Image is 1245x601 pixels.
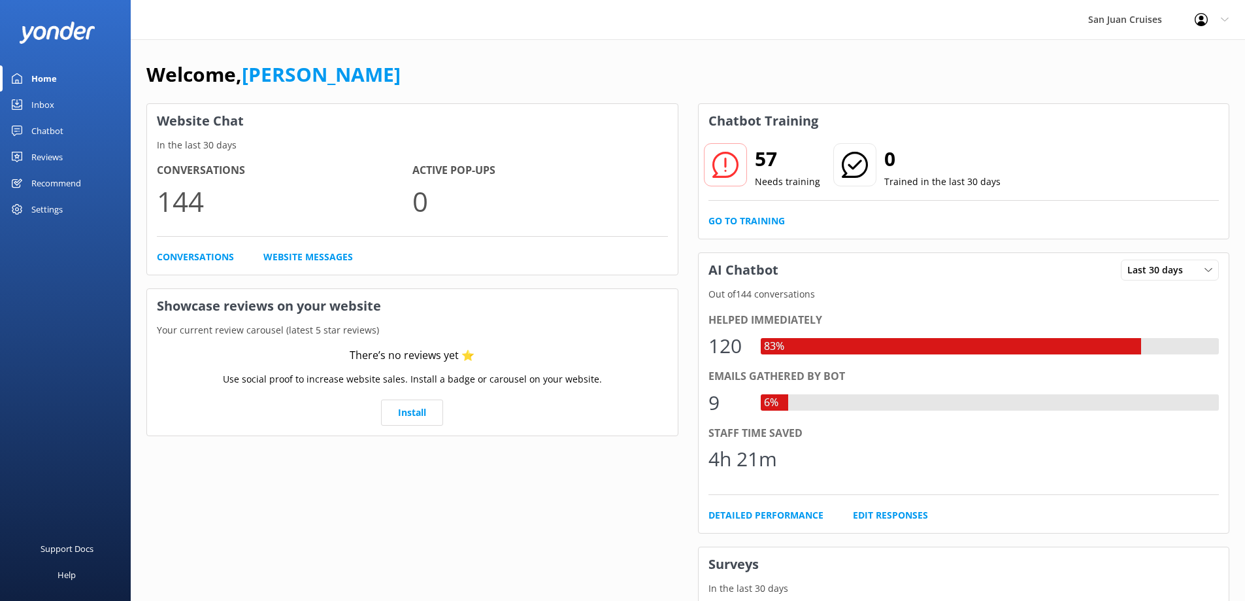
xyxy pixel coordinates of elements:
p: 144 [157,179,412,223]
div: Support Docs [41,536,93,562]
div: There’s no reviews yet ⭐ [350,347,474,364]
a: Go to Training [708,214,785,228]
a: Install [381,400,443,426]
div: Help [58,562,76,588]
p: Use social proof to increase website sales. Install a badge or carousel on your website. [223,372,602,386]
div: Recommend [31,170,81,196]
a: Website Messages [263,250,353,264]
p: Out of 144 conversations [699,287,1229,301]
p: Your current review carousel (latest 5 star reviews) [147,323,678,337]
h4: Active Pop-ups [412,162,668,179]
p: 0 [412,179,668,223]
a: Detailed Performance [708,508,823,523]
a: Edit Responses [853,508,928,523]
h2: 57 [755,143,820,175]
p: In the last 30 days [699,581,1229,596]
h3: Website Chat [147,104,678,138]
p: Needs training [755,175,820,189]
h2: 0 [884,143,1001,175]
div: 4h 21m [708,443,777,475]
div: Emails gathered by bot [708,368,1220,385]
div: Home [31,65,57,92]
div: 120 [708,330,748,362]
div: Helped immediately [708,312,1220,329]
h3: Showcase reviews on your website [147,289,678,323]
div: Reviews [31,144,63,170]
p: Trained in the last 30 days [884,175,1001,189]
p: In the last 30 days [147,138,678,152]
h3: Surveys [699,547,1229,581]
div: Inbox [31,92,54,118]
h1: Welcome, [146,59,401,90]
div: Settings [31,196,63,222]
div: 6% [761,394,782,411]
h4: Conversations [157,162,412,179]
img: yonder-white-logo.png [20,22,95,43]
div: Staff time saved [708,425,1220,442]
a: [PERSON_NAME] [242,61,401,88]
div: Chatbot [31,118,63,144]
h3: Chatbot Training [699,104,828,138]
h3: AI Chatbot [699,253,788,287]
span: Last 30 days [1127,263,1191,277]
div: 83% [761,338,788,355]
div: 9 [708,387,748,419]
a: Conversations [157,250,234,264]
